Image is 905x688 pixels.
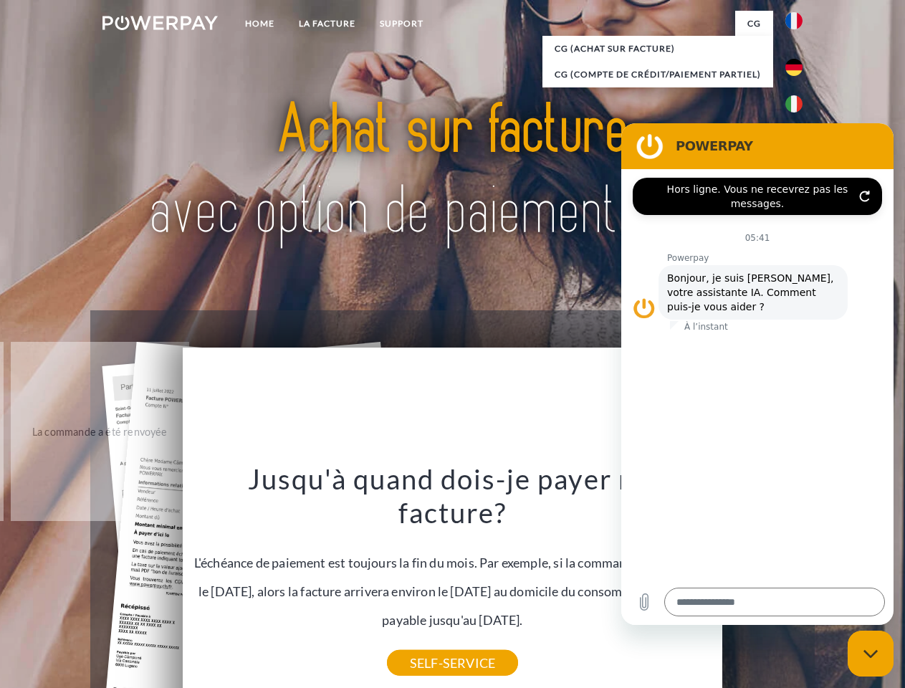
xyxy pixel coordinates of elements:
[19,421,181,441] div: La commande a été renvoyée
[542,36,773,62] a: CG (achat sur facture)
[287,11,368,37] a: LA FACTURE
[102,16,218,30] img: logo-powerpay-white.svg
[233,11,287,37] a: Home
[735,11,773,37] a: CG
[848,631,894,677] iframe: Bouton de lancement de la fenêtre de messagerie, conversation en cours
[387,650,518,676] a: SELF-SERVICE
[785,12,803,29] img: fr
[621,123,894,625] iframe: Fenêtre de messagerie
[137,69,768,274] img: title-powerpay_fr.svg
[785,59,803,76] img: de
[191,462,714,663] div: L'échéance de paiement est toujours la fin du mois. Par exemple, si la commande a été passée le [...
[785,95,803,113] img: it
[191,462,714,530] h3: Jusqu'à quand dois-je payer ma facture?
[542,62,773,87] a: CG (Compte de crédit/paiement partiel)
[368,11,436,37] a: Support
